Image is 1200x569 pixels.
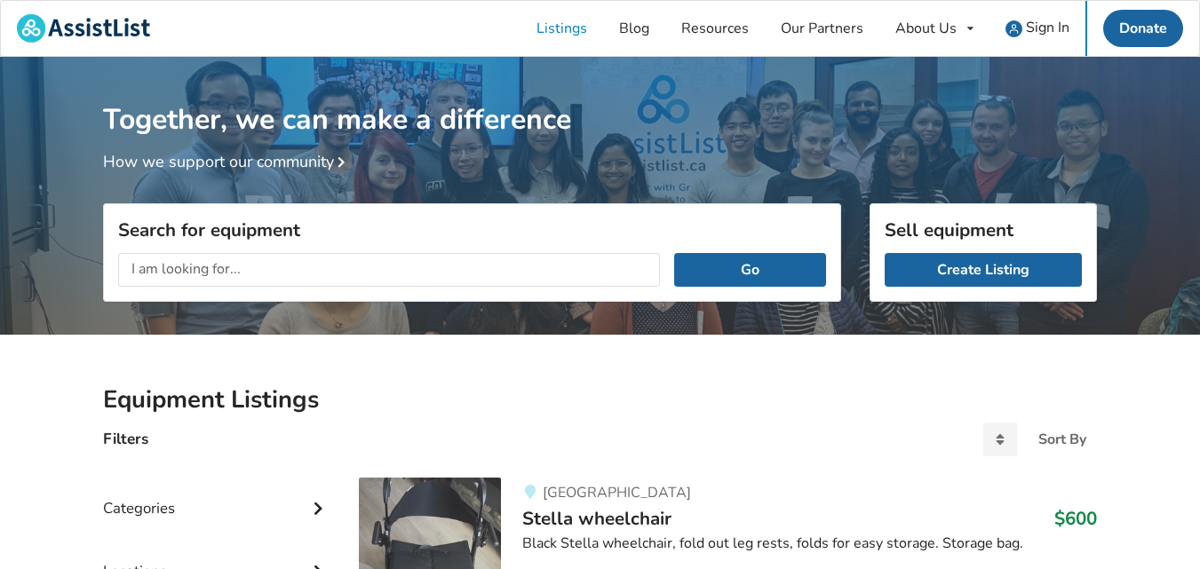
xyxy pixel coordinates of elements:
[103,429,148,449] h4: Filters
[1026,18,1069,37] span: Sign In
[665,1,765,56] a: Resources
[17,14,150,43] img: assistlist-logo
[103,384,1097,415] h2: Equipment Listings
[1054,507,1097,530] h3: $600
[603,1,665,56] a: Blog
[885,218,1082,241] h3: Sell equipment
[543,483,691,502] span: [GEOGRAPHIC_DATA]
[103,463,330,526] div: Categories
[765,1,879,56] a: Our Partners
[885,253,1082,287] a: Create Listing
[103,57,1097,138] h1: Together, we can make a difference
[674,253,826,287] button: Go
[118,253,660,287] input: I am looking for...
[118,218,826,241] h3: Search for equipment
[522,533,1097,554] div: Black Stella wheelchair, fold out leg rests, folds for easy storage. Storage bag.
[989,1,1085,56] a: user icon Sign In
[1103,10,1183,47] a: Donate
[895,21,957,36] div: About Us
[103,151,352,172] a: How we support our community
[1005,20,1022,37] img: user icon
[1038,432,1086,447] div: Sort By
[521,1,603,56] a: Listings
[522,506,672,531] span: Stella wheelchair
